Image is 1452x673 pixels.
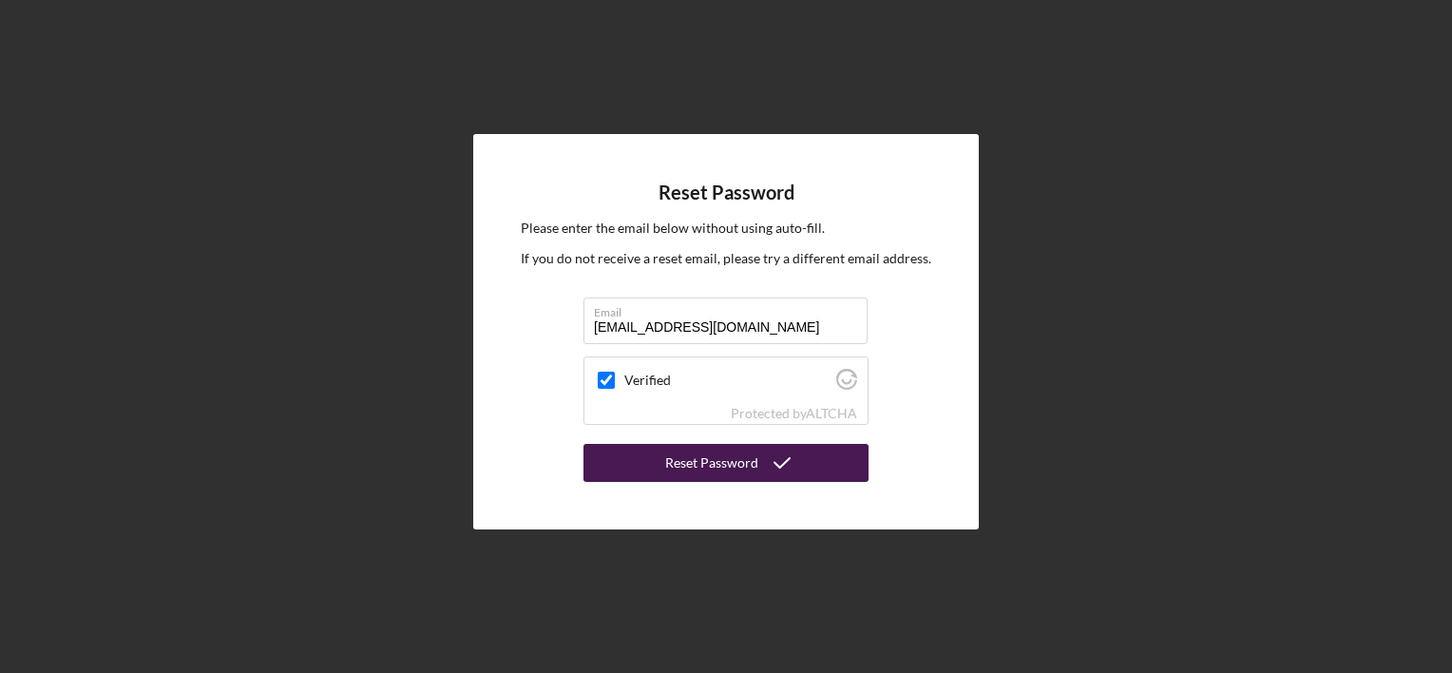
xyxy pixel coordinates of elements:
[521,218,931,239] p: Please enter the email below without using auto-fill.
[731,406,857,421] div: Protected by
[594,298,868,319] label: Email
[624,373,831,388] label: Verified
[665,444,758,482] div: Reset Password
[659,182,794,203] h4: Reset Password
[521,248,931,269] p: If you do not receive a reset email, please try a different email address.
[583,444,869,482] button: Reset Password
[836,376,857,393] a: Visit Altcha.org
[806,405,857,421] a: Visit Altcha.org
